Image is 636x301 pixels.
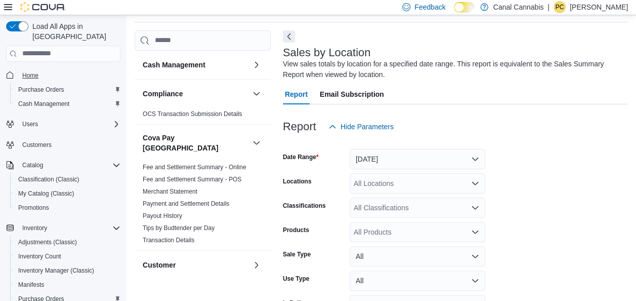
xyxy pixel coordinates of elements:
[143,224,215,232] span: Tips by Budtender per Day
[283,47,371,59] h3: Sales by Location
[143,260,176,270] h3: Customer
[143,164,246,171] a: Fee and Settlement Summary - Online
[283,177,312,185] label: Locations
[14,187,120,200] span: My Catalog (Classic)
[283,275,309,283] label: Use Type
[14,84,68,96] a: Purchase Orders
[143,176,241,183] a: Fee and Settlement Summary - POS
[135,108,271,124] div: Compliance
[10,83,124,97] button: Purchase Orders
[471,228,479,236] button: Open list of options
[14,202,120,214] span: Promotions
[250,137,263,149] button: Cova Pay [GEOGRAPHIC_DATA]
[493,1,544,13] p: Canal Cannabis
[250,59,263,71] button: Cash Management
[14,250,120,262] span: Inventory Count
[14,84,120,96] span: Purchase Orders
[10,172,124,186] button: Classification (Classic)
[283,226,309,234] label: Products
[324,117,398,137] button: Hide Parameters
[135,161,271,250] div: Cova Pay [GEOGRAPHIC_DATA]
[18,252,61,260] span: Inventory Count
[143,133,248,153] button: Cova Pay [GEOGRAPHIC_DATA]
[143,187,197,196] span: Merchant Statement
[143,175,241,183] span: Fee and Settlement Summary - POS
[10,186,124,201] button: My Catalog (Classic)
[18,69,43,82] a: Home
[18,238,77,246] span: Adjustments (Classic)
[143,60,205,70] h3: Cash Management
[18,118,42,130] button: Users
[10,264,124,278] button: Inventory Manager (Classic)
[143,200,229,208] span: Payment and Settlement Details
[143,212,182,220] span: Payout History
[143,224,215,232] a: Tips by Budtender per Day
[18,222,120,234] span: Inventory
[10,235,124,249] button: Adjustments (Classic)
[143,236,194,244] span: Transaction Details
[570,1,628,13] p: [PERSON_NAME]
[18,159,47,171] button: Catalog
[14,236,81,248] a: Adjustments (Classic)
[471,179,479,187] button: Open list of options
[143,200,229,207] a: Payment and Settlement Details
[283,202,326,210] label: Classifications
[143,163,246,171] span: Fee and Settlement Summary - Online
[14,265,98,277] a: Inventory Manager (Classic)
[2,137,124,152] button: Customers
[143,212,182,219] a: Payout History
[350,271,485,291] button: All
[2,68,124,83] button: Home
[14,236,120,248] span: Adjustments (Classic)
[283,59,623,80] div: View sales totals by location for a specified date range. This report is equivalent to the Sales ...
[18,159,120,171] span: Catalog
[14,187,78,200] a: My Catalog (Classic)
[18,175,79,183] span: Classification (Classic)
[22,71,38,80] span: Home
[2,221,124,235] button: Inventory
[10,97,124,111] button: Cash Management
[283,250,311,258] label: Sale Type
[18,69,120,82] span: Home
[471,204,479,212] button: Open list of options
[285,84,308,104] span: Report
[22,161,43,169] span: Catalog
[10,201,124,215] button: Promotions
[10,249,124,264] button: Inventory Count
[18,139,56,151] a: Customers
[2,158,124,172] button: Catalog
[22,120,38,128] span: Users
[547,1,549,13] p: |
[14,250,65,262] a: Inventory Count
[18,222,51,234] button: Inventory
[143,110,242,118] span: OCS Transaction Submission Details
[14,98,120,110] span: Cash Management
[250,88,263,100] button: Compliance
[454,2,475,13] input: Dark Mode
[283,121,316,133] h3: Report
[143,89,248,99] button: Compliance
[22,224,47,232] span: Inventory
[14,173,83,185] a: Classification (Classic)
[350,149,485,169] button: [DATE]
[341,122,394,132] span: Hide Parameters
[14,279,120,291] span: Manifests
[283,153,319,161] label: Date Range
[18,190,74,198] span: My Catalog (Classic)
[18,100,69,108] span: Cash Management
[250,259,263,271] button: Customer
[350,246,485,267] button: All
[18,138,120,151] span: Customers
[143,89,183,99] h3: Compliance
[143,260,248,270] button: Customer
[14,173,120,185] span: Classification (Classic)
[10,278,124,292] button: Manifests
[143,60,248,70] button: Cash Management
[554,1,566,13] div: Patrick Ciantar
[14,265,120,277] span: Inventory Manager (Classic)
[14,279,48,291] a: Manifests
[18,86,64,94] span: Purchase Orders
[20,2,66,12] img: Cova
